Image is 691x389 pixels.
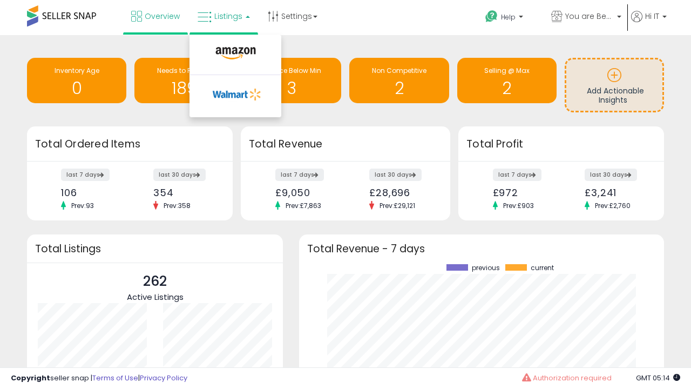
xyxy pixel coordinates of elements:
[349,58,449,103] a: Non Competitive 2
[61,169,110,181] label: last 7 days
[585,187,645,198] div: £3,241
[140,79,228,97] h1: 189
[11,373,50,383] strong: Copyright
[587,85,644,106] span: Add Actionable Insights
[66,201,99,210] span: Prev: 93
[92,373,138,383] a: Terms of Use
[531,264,554,272] span: current
[566,59,662,111] a: Add Actionable Insights
[457,58,557,103] a: Selling @ Max 2
[466,137,656,152] h3: Total Profit
[280,201,327,210] span: Prev: £7,863
[27,58,126,103] a: Inventory Age 0
[153,169,206,181] label: last 30 days
[645,11,659,22] span: Hi IT
[157,66,212,75] span: Needs to Reprice
[35,245,275,253] h3: Total Listings
[485,10,498,23] i: Get Help
[242,58,341,103] a: BB Price Below Min 3
[134,58,234,103] a: Needs to Reprice 189
[275,187,337,198] div: £9,050
[127,291,184,303] span: Active Listings
[585,169,637,181] label: last 30 days
[127,271,184,292] p: 262
[32,79,121,97] h1: 0
[484,66,530,75] span: Selling @ Max
[214,11,242,22] span: Listings
[565,11,614,22] span: You are Beautiful ([GEOGRAPHIC_DATA])
[11,373,187,384] div: seller snap | |
[153,187,214,198] div: 354
[636,373,680,383] span: 2025-08-18 05:14 GMT
[369,187,431,198] div: £28,696
[501,12,516,22] span: Help
[631,11,667,35] a: Hi IT
[498,201,539,210] span: Prev: £903
[590,201,636,210] span: Prev: £2,760
[55,66,99,75] span: Inventory Age
[61,187,121,198] div: 106
[472,264,500,272] span: previous
[262,66,321,75] span: BB Price Below Min
[369,169,422,181] label: last 30 days
[247,79,336,97] h1: 3
[35,137,225,152] h3: Total Ordered Items
[145,11,180,22] span: Overview
[493,187,553,198] div: £972
[477,2,541,35] a: Help
[249,137,442,152] h3: Total Revenue
[355,79,443,97] h1: 2
[372,66,426,75] span: Non Competitive
[374,201,421,210] span: Prev: £29,121
[158,201,196,210] span: Prev: 358
[275,169,324,181] label: last 7 days
[493,169,541,181] label: last 7 days
[307,245,656,253] h3: Total Revenue - 7 days
[463,79,551,97] h1: 2
[140,373,187,383] a: Privacy Policy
